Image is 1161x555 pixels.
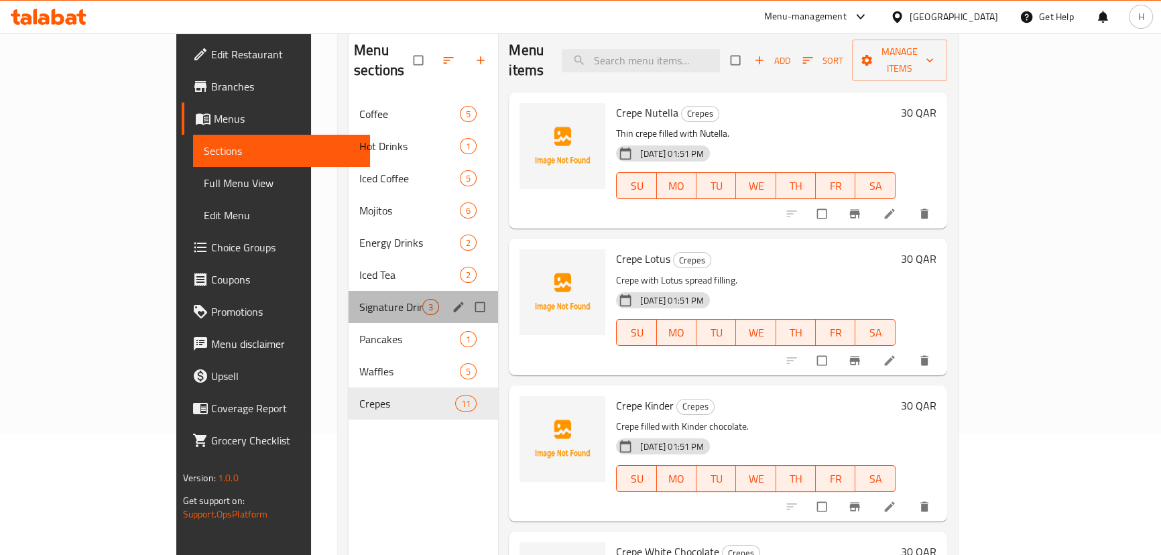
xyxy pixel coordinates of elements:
[741,469,770,489] span: WE
[622,469,651,489] span: SU
[520,103,605,189] img: Crepe Nutella
[776,465,816,492] button: TH
[802,53,843,68] span: Sort
[509,40,546,80] h2: Menu items
[622,323,651,343] span: SU
[461,172,476,185] span: 5
[682,106,719,121] span: Crepes
[809,494,837,519] span: Select to update
[460,267,477,283] div: items
[359,395,455,412] div: Crepes
[354,40,414,80] h2: Menu sections
[219,469,239,487] span: 1.0.0
[910,9,998,24] div: [GEOGRAPHIC_DATA]
[702,469,731,489] span: TU
[460,106,477,122] div: items
[211,239,359,255] span: Choice Groups
[751,50,794,71] span: Add item
[183,492,245,509] span: Get support on:
[776,319,816,346] button: TH
[460,170,477,186] div: items
[673,252,711,268] div: Crepes
[466,46,498,75] button: Add section
[622,176,651,196] span: SU
[182,263,370,296] a: Coupons
[855,172,895,199] button: SA
[461,237,476,249] span: 2
[662,469,691,489] span: MO
[359,202,460,219] span: Mojitos
[211,271,359,288] span: Coupons
[349,291,498,323] div: Signature Drinks3edit
[782,176,810,196] span: TH
[349,98,498,130] div: Coffee5
[696,465,736,492] button: TU
[359,170,460,186] span: Iced Coffee
[349,227,498,259] div: Energy Drinks2
[883,354,899,367] a: Edit menu item
[677,399,714,414] span: Crepes
[520,396,605,482] img: Crepe Kinder
[741,176,770,196] span: WE
[662,176,691,196] span: MO
[182,392,370,424] a: Coverage Report
[676,399,715,415] div: Crepes
[863,44,936,77] span: Manage items
[616,103,678,123] span: Crepe Nutella
[562,49,720,72] input: search
[852,40,947,81] button: Manage items
[460,235,477,251] div: items
[657,465,696,492] button: MO
[901,396,936,415] h6: 30 QAR
[359,138,460,154] span: Hot Drinks
[635,440,709,453] span: [DATE] 01:51 PM
[616,418,896,435] p: Crepe filled with Kinder chocolate.
[794,50,852,71] span: Sort items
[840,199,872,229] button: Branch-specific-item
[723,48,751,73] span: Select section
[434,46,466,75] span: Sort sections
[211,336,359,352] span: Menu disclaimer
[821,469,850,489] span: FR
[461,365,476,378] span: 5
[635,294,709,307] span: [DATE] 01:51 PM
[776,172,816,199] button: TH
[211,432,359,448] span: Grocery Checklist
[861,469,890,489] span: SA
[809,201,837,227] span: Select to update
[461,140,476,153] span: 1
[736,172,776,199] button: WE
[616,272,896,289] p: Crepe with Lotus spread filling.
[349,162,498,194] div: Iced Coffee5
[193,167,370,199] a: Full Menu View
[816,319,855,346] button: FR
[182,296,370,328] a: Promotions
[349,323,498,355] div: Pancakes1
[359,106,460,122] span: Coffee
[616,172,656,199] button: SU
[883,500,899,513] a: Edit menu item
[450,298,470,316] button: edit
[183,469,216,487] span: Version:
[696,319,736,346] button: TU
[460,331,477,347] div: items
[193,199,370,231] a: Edit Menu
[657,172,696,199] button: MO
[349,387,498,420] div: Crepes11
[183,505,268,523] a: Support.OpsPlatform
[204,143,359,159] span: Sections
[359,299,422,315] span: Signature Drinks
[754,53,790,68] span: Add
[359,235,460,251] span: Energy Drinks
[182,103,370,135] a: Menus
[809,348,837,373] span: Select to update
[182,328,370,360] a: Menu disclaimer
[855,319,895,346] button: SA
[910,346,942,375] button: delete
[702,176,731,196] span: TU
[751,50,794,71] button: Add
